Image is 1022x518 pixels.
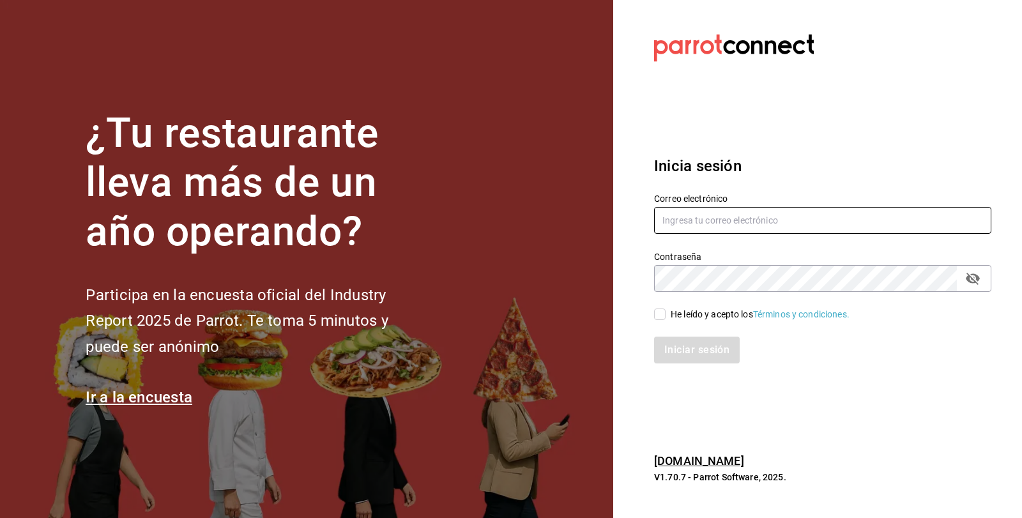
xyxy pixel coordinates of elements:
input: Ingresa tu correo electrónico [654,207,991,234]
p: V1.70.7 - Parrot Software, 2025. [654,471,991,484]
button: passwordField [962,268,984,289]
a: [DOMAIN_NAME] [654,454,744,468]
label: Contraseña [654,252,991,261]
a: Términos y condiciones. [753,309,850,319]
div: He leído y acepto los [671,308,850,321]
h3: Inicia sesión [654,155,991,178]
h2: Participa en la encuesta oficial del Industry Report 2025 de Parrot. Te toma 5 minutos y puede se... [86,282,431,360]
label: Correo electrónico [654,194,991,203]
h1: ¿Tu restaurante lleva más de un año operando? [86,109,431,256]
a: Ir a la encuesta [86,388,192,406]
